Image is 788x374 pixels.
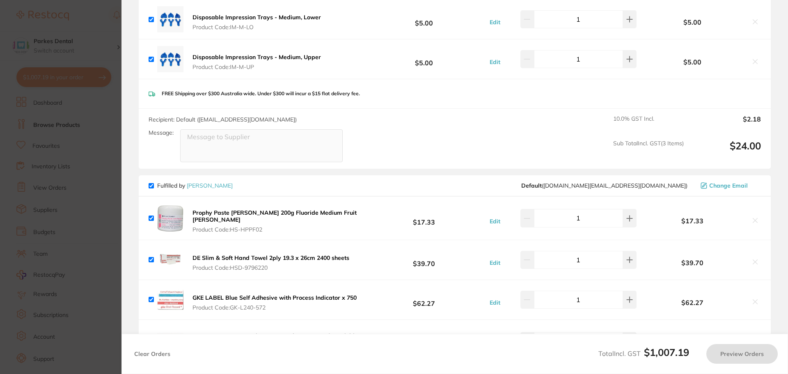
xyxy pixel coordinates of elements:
[598,349,689,358] span: Total Incl. GST
[157,182,233,189] p: Fulfilled by
[192,304,357,311] span: Product Code: GK-L240-572
[690,115,761,133] output: $2.18
[192,264,349,271] span: Product Code: HSD-9796220
[639,299,746,306] b: $62.27
[192,24,321,30] span: Product Code: IM-M-LO
[190,294,359,311] button: GKE LABEL Blue Self Adhesive with Process Indicator x 750 Product Code:GK-L240-572
[157,6,183,32] img: dWo0YzM4aQ
[363,211,485,226] b: $17.33
[363,12,485,27] b: $5.00
[190,209,363,233] button: Prophy Paste [PERSON_NAME] 200g Fluoride Medium Fruit [PERSON_NAME] Product Code:HS-HPPF02
[487,218,503,225] button: Edit
[487,18,503,26] button: Edit
[132,344,173,364] button: Clear Orders
[639,217,746,225] b: $17.33
[187,182,233,189] a: [PERSON_NAME]
[192,64,321,70] span: Product Code: IM-M-UP
[487,58,503,66] button: Edit
[192,254,349,262] b: DE Slim & Soft Hand Towel 2ply 19.3 x 26cm 2400 sheets
[698,182,761,189] button: Change Email
[644,346,689,358] b: $1,007.19
[157,287,183,313] img: eGNpM3Q3dQ
[192,332,355,346] b: [PERSON_NAME] Mouth Prop Tan Silicone Latex free Child x2
[487,299,503,306] button: Edit
[192,226,360,233] span: Product Code: HS-HPPF02
[190,254,352,271] button: DE Slim & Soft Hand Towel 2ply 19.3 x 26cm 2400 sheets Product Code:HSD-9796220
[521,182,542,189] b: Default
[363,292,485,307] b: $62.27
[639,58,746,66] b: $5.00
[192,209,357,223] b: Prophy Paste [PERSON_NAME] 200g Fluoride Medium Fruit [PERSON_NAME]
[149,129,174,136] label: Message:
[157,247,183,273] img: bXQ1cXM2Yw
[190,14,323,31] button: Disposable Impression Trays - Medium, Lower Product Code:IM-M-LO
[149,116,297,123] span: Recipient: Default ( [EMAIL_ADDRESS][DOMAIN_NAME] )
[192,294,357,301] b: GKE LABEL Blue Self Adhesive with Process Indicator x 750
[157,46,183,72] img: NGIycHl3YQ
[363,252,485,267] b: $39.70
[363,52,485,67] b: $5.00
[706,344,778,364] button: Preview Orders
[613,115,684,133] span: 10.0 % GST Incl.
[192,14,321,21] b: Disposable Impression Trays - Medium, Lower
[157,205,183,232] img: NnBsaHc2eA
[190,53,323,71] button: Disposable Impression Trays - Medium, Upper Product Code:IM-M-UP
[162,91,360,96] p: FREE Shipping over $300 Australia wide. Under $300 will incur a $15 flat delivery fee.
[157,328,183,354] img: aXUyNzRpaQ
[192,53,321,61] b: Disposable Impression Trays - Medium, Upper
[613,140,684,163] span: Sub Total Incl. GST ( 3 Items)
[709,182,748,189] span: Change Email
[690,140,761,163] output: $24.00
[521,182,687,189] span: customer.care@henryschein.com.au
[639,259,746,266] b: $39.70
[487,259,503,266] button: Edit
[639,18,746,26] b: $5.00
[190,332,363,356] button: [PERSON_NAME] Mouth Prop Tan Silicone Latex free Child x2 Product Code:HS-9009541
